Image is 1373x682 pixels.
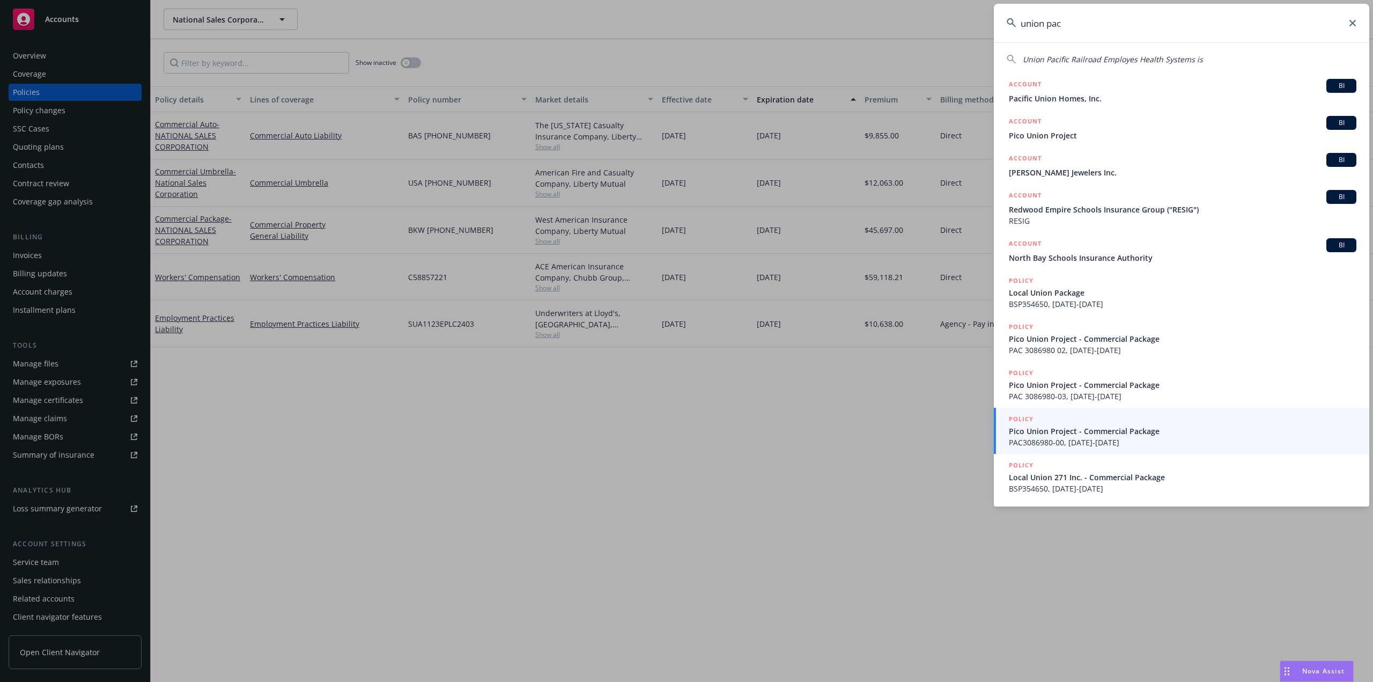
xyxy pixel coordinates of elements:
h5: POLICY [1009,275,1034,286]
h5: ACCOUNT [1009,116,1042,129]
span: Redwood Empire Schools Insurance Group ("RESIG") [1009,204,1356,215]
input: Search... [994,4,1369,42]
span: [PERSON_NAME] Jewelers Inc. [1009,167,1356,178]
span: BI [1331,192,1352,202]
h5: POLICY [1009,321,1034,332]
span: PAC 3086980 02, [DATE]-[DATE] [1009,344,1356,356]
h5: POLICY [1009,460,1034,471]
span: PAC3086980-00, [DATE]-[DATE] [1009,437,1356,448]
h5: POLICY [1009,368,1034,378]
a: ACCOUNTBI[PERSON_NAME] Jewelers Inc. [994,147,1369,184]
a: ACCOUNTBIPacific Union Homes, Inc. [994,73,1369,110]
span: BI [1331,155,1352,165]
span: Pico Union Project - Commercial Package [1009,379,1356,391]
span: Nova Assist [1302,666,1345,676]
h5: POLICY [1009,414,1034,424]
a: ACCOUNTBINorth Bay Schools Insurance Authority [994,232,1369,269]
span: BI [1331,118,1352,128]
div: Drag to move [1280,661,1294,681]
span: PAC 3086980-03, [DATE]-[DATE] [1009,391,1356,402]
h5: ACCOUNT [1009,238,1042,251]
span: Local Union 271 Inc. - Commercial Package [1009,472,1356,483]
a: POLICYPico Union Project - Commercial PackagePAC 3086980 02, [DATE]-[DATE] [994,316,1369,362]
h5: ACCOUNT [1009,153,1042,166]
span: Pico Union Project - Commercial Package [1009,333,1356,344]
a: POLICYLocal Union 271 Inc. - Commercial PackageBSP354650, [DATE]-[DATE] [994,454,1369,500]
h5: ACCOUNT [1009,79,1042,92]
span: BSP354650, [DATE]-[DATE] [1009,483,1356,494]
span: Pico Union Project - Commercial Package [1009,426,1356,437]
span: BI [1331,81,1352,91]
button: Nova Assist [1280,661,1354,682]
span: BI [1331,240,1352,250]
a: POLICYPico Union Project - Commercial PackagePAC3086980-00, [DATE]-[DATE] [994,408,1369,454]
span: RESIG [1009,215,1356,226]
span: Local Union Package [1009,287,1356,298]
a: POLICYLocal Union PackageBSP354650, [DATE]-[DATE] [994,269,1369,316]
a: ACCOUNTBIPico Union Project [994,110,1369,147]
h5: ACCOUNT [1009,190,1042,203]
span: Union Pacific Railroad Employes Health Systems is [1023,54,1203,64]
span: North Bay Schools Insurance Authority [1009,252,1356,263]
span: Pico Union Project [1009,130,1356,141]
a: POLICYPico Union Project - Commercial PackagePAC 3086980-03, [DATE]-[DATE] [994,362,1369,408]
a: ACCOUNTBIRedwood Empire Schools Insurance Group ("RESIG")RESIG [994,184,1369,232]
span: Pacific Union Homes, Inc. [1009,93,1356,104]
span: BSP354650, [DATE]-[DATE] [1009,298,1356,310]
